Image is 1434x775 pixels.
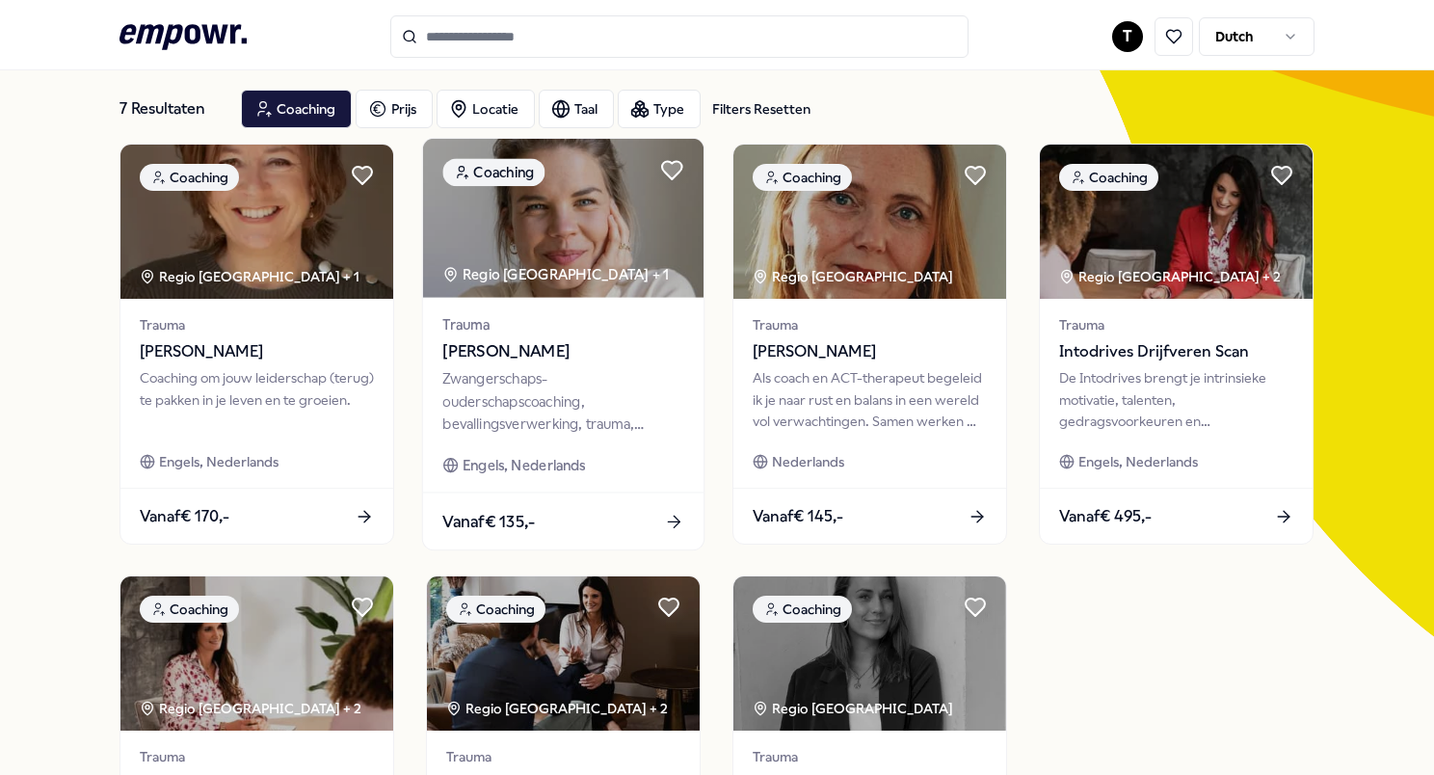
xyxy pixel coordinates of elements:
[753,746,987,767] span: Trauma
[1059,164,1158,191] div: Coaching
[442,263,669,285] div: Regio [GEOGRAPHIC_DATA] + 1
[1078,451,1198,472] span: Engels, Nederlands
[241,90,352,128] button: Coaching
[356,90,433,128] button: Prijs
[539,90,614,128] button: Taal
[422,138,705,551] a: package imageCoachingRegio [GEOGRAPHIC_DATA] + 1Trauma[PERSON_NAME]Zwangerschaps- ouderschapscoac...
[119,144,394,545] a: package imageCoachingRegio [GEOGRAPHIC_DATA] + 1Trauma[PERSON_NAME]Coaching om jouw leiderschap (...
[1059,504,1152,529] span: Vanaf € 495,-
[120,145,393,299] img: package image
[120,576,393,731] img: package image
[463,454,586,476] span: Engels, Nederlands
[733,145,1006,299] img: package image
[140,367,374,432] div: Coaching om jouw leiderschap (terug) te pakken in je leven en te groeien.
[753,698,956,719] div: Regio [GEOGRAPHIC_DATA]
[119,90,226,128] div: 7 Resultaten
[140,698,361,719] div: Regio [GEOGRAPHIC_DATA] + 2
[140,596,239,623] div: Coaching
[423,139,704,298] img: package image
[1059,339,1293,364] span: Intodrives Drijfveren Scan
[732,144,1007,545] a: package imageCoachingRegio [GEOGRAPHIC_DATA] Trauma[PERSON_NAME]Als coach en ACT-therapeut begele...
[446,698,668,719] div: Regio [GEOGRAPHIC_DATA] + 2
[1039,144,1314,545] a: package imageCoachingRegio [GEOGRAPHIC_DATA] + 2TraumaIntodrives Drijfveren ScanDe Intodrives bre...
[442,368,683,435] div: Zwangerschaps- ouderschapscoaching, bevallingsverwerking, trauma, (prik)angst & stresscoaching.
[618,90,701,128] button: Type
[753,314,987,335] span: Trauma
[140,504,229,529] span: Vanaf € 170,-
[753,367,987,432] div: Als coach en ACT-therapeut begeleid ik je naar rust en balans in een wereld vol verwachtingen. Sa...
[140,314,374,335] span: Trauma
[712,98,810,120] div: Filters Resetten
[446,596,545,623] div: Coaching
[442,313,683,335] span: Trauma
[427,576,700,731] img: package image
[442,339,683,364] span: [PERSON_NAME]
[140,164,239,191] div: Coaching
[772,451,844,472] span: Nederlands
[1059,314,1293,335] span: Trauma
[753,164,852,191] div: Coaching
[733,576,1006,731] img: package image
[1112,21,1143,52] button: T
[446,746,680,767] span: Trauma
[753,504,843,529] span: Vanaf € 145,-
[437,90,535,128] button: Locatie
[1059,266,1281,287] div: Regio [GEOGRAPHIC_DATA] + 2
[140,266,359,287] div: Regio [GEOGRAPHIC_DATA] + 1
[1040,145,1313,299] img: package image
[753,266,956,287] div: Regio [GEOGRAPHIC_DATA]
[159,451,279,472] span: Engels, Nederlands
[442,509,535,534] span: Vanaf € 135,-
[442,158,544,186] div: Coaching
[140,746,374,767] span: Trauma
[1059,367,1293,432] div: De Intodrives brengt je intrinsieke motivatie, talenten, gedragsvoorkeuren en ontwikkelbehoefte i...
[390,15,969,58] input: Search for products, categories or subcategories
[140,339,374,364] span: [PERSON_NAME]
[753,596,852,623] div: Coaching
[753,339,987,364] span: [PERSON_NAME]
